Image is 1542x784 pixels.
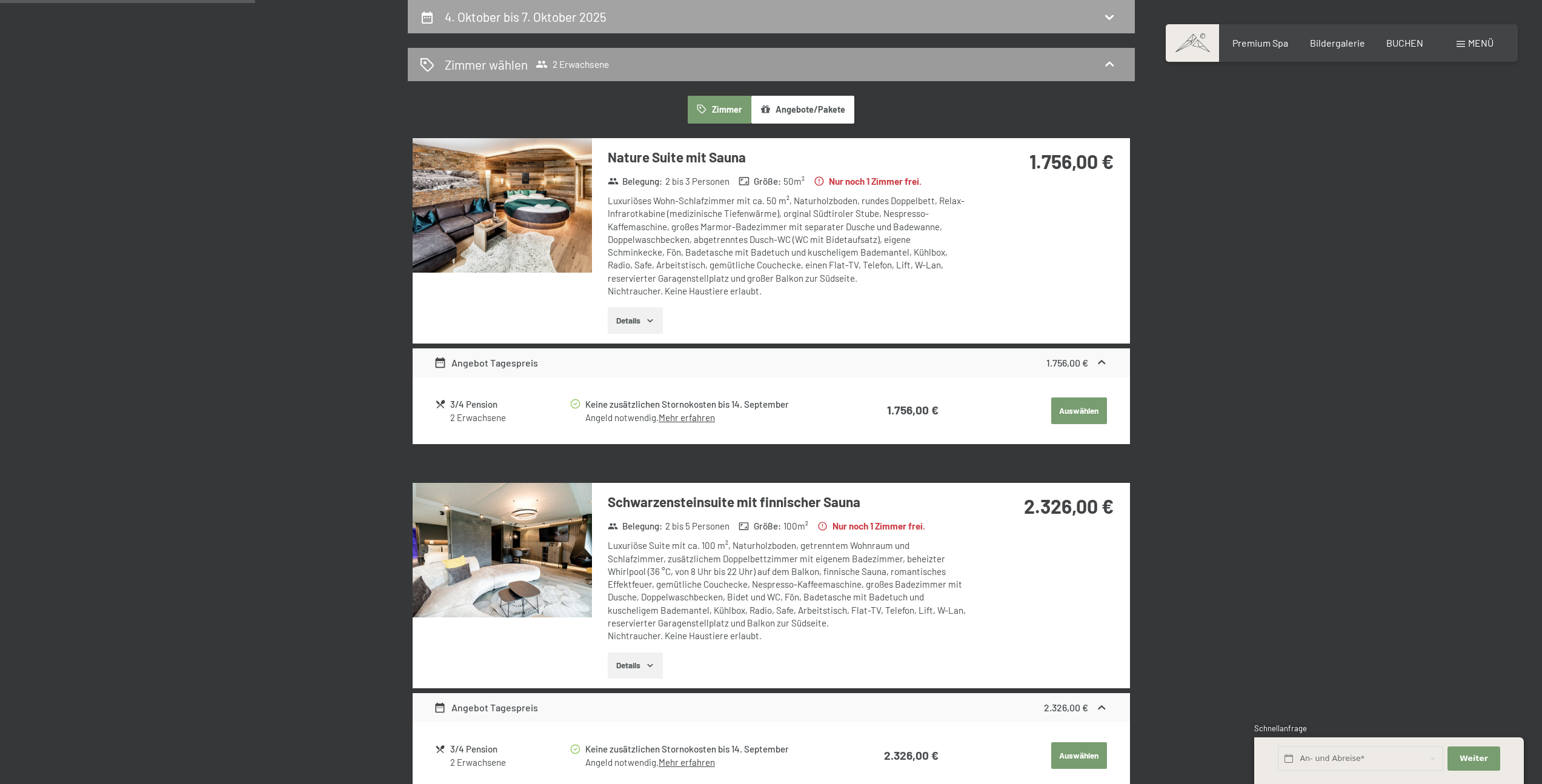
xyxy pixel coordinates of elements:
[1254,723,1307,733] span: Schnellanfrage
[783,520,808,533] span: 100 m²
[665,520,729,533] span: 2 bis 5 Personen
[413,693,1130,722] div: Angebot Tagespreis2.326,00 €
[445,9,606,24] h2: 4. Oktober bis 7. Oktober 2025
[1460,753,1488,764] span: Weiter
[887,403,939,417] strong: 1.756,00 €
[585,742,837,756] div: Keine zusätzlichen Stornokosten bis 14. September
[450,756,568,769] div: 2 Erwachsene
[434,700,538,715] div: Angebot Tagespreis
[1310,37,1365,48] a: Bildergalerie
[1386,37,1423,48] a: BUCHEN
[814,175,922,188] strong: Nur noch 1 Zimmer frei.
[608,653,663,679] button: Details
[665,175,729,188] span: 2 bis 3 Personen
[608,148,968,167] h3: Nature Suite mit Sauna
[450,397,568,411] div: 3/4 Pension
[1232,37,1288,48] a: Premium Spa
[585,397,837,411] div: Keine zusätzlichen Stornokosten bis 14. September
[751,96,854,124] button: Angebote/Pakete
[608,194,968,297] div: Luxuriöses Wohn-Schlafzimmer mit ca. 50 m², Naturholzboden, rundes Doppelbett, Relax-Infrarotkabi...
[413,138,592,273] img: mss_renderimg.php
[739,520,781,533] strong: Größe :
[1024,494,1114,517] strong: 2.326,00 €
[585,756,837,769] div: Angeld notwendig.
[884,748,939,762] strong: 2.326,00 €
[585,411,837,424] div: Angeld notwendig.
[688,96,751,124] button: Zimmer
[608,520,663,533] strong: Belegung :
[1029,150,1114,173] strong: 1.756,00 €
[608,175,663,188] strong: Belegung :
[1468,37,1494,48] span: Menü
[1046,357,1088,368] strong: 1.756,00 €
[1051,742,1107,769] button: Auswählen
[1051,397,1107,424] button: Auswählen
[413,348,1130,377] div: Angebot Tagespreis1.756,00 €
[413,483,592,617] img: mss_renderimg.php
[659,412,715,423] a: Mehr erfahren
[608,307,663,334] button: Details
[445,56,528,73] h2: Zimmer wählen
[739,175,781,188] strong: Größe :
[659,757,715,768] a: Mehr erfahren
[608,493,968,511] h3: Schwarzensteinsuite mit finnischer Sauna
[1044,702,1088,713] strong: 2.326,00 €
[450,742,568,756] div: 3/4 Pension
[783,175,805,188] span: 50 m²
[450,411,568,424] div: 2 Erwachsene
[536,58,609,70] span: 2 Erwachsene
[1447,746,1500,771] button: Weiter
[817,520,925,533] strong: Nur noch 1 Zimmer frei.
[434,356,538,370] div: Angebot Tagespreis
[608,539,968,642] div: Luxuriöse Suite mit ca. 100 m², Naturholzboden, getrenntem Wohnraum und Schlafzimmer, zusätzliche...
